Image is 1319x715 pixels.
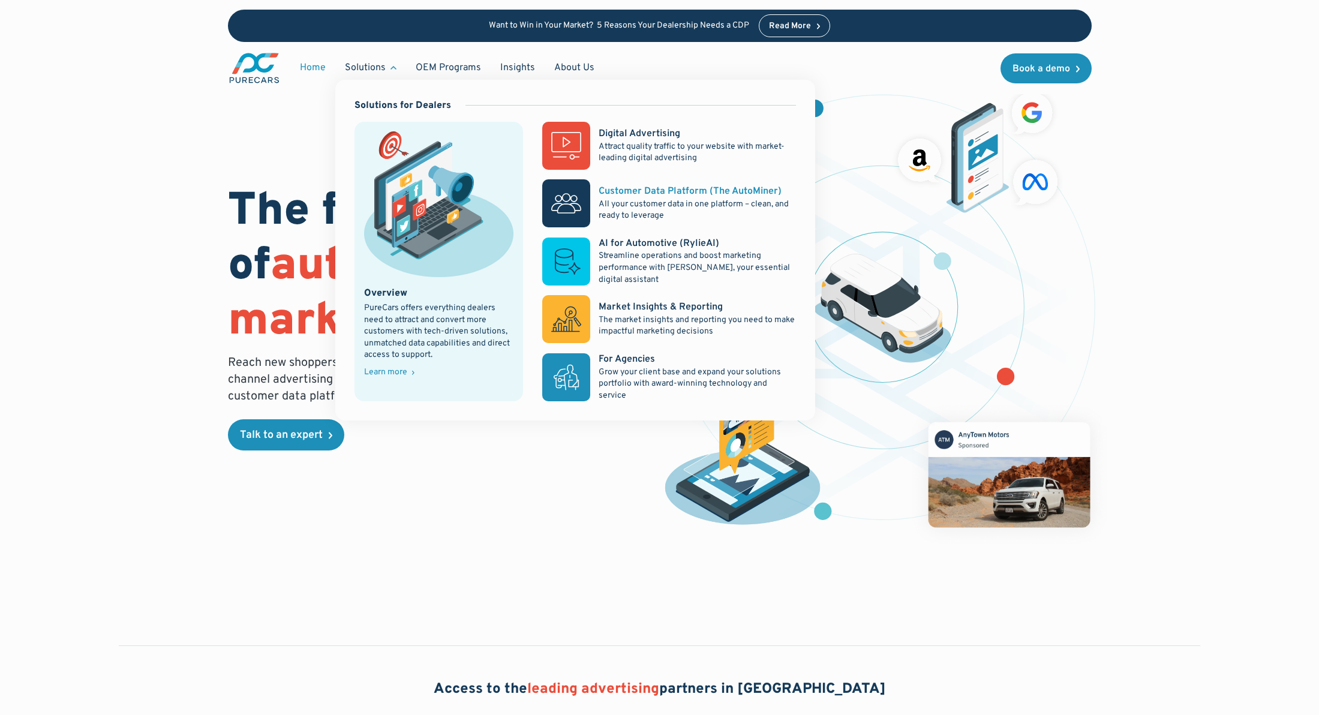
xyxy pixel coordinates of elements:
[335,56,406,79] div: Solutions
[599,185,782,198] div: Customer Data Platform (The AutoMiner)
[345,61,386,74] div: Solutions
[542,353,795,401] a: For AgenciesGrow your client base and expand your solutions portfolio with award-winning technolo...
[364,131,514,277] img: marketing illustration showing social media channels and campaigns
[542,295,795,343] a: Market Insights & ReportingThe market insights and reporting you need to make impactful marketing...
[542,122,795,170] a: Digital AdvertisingAttract quality traffic to your website with market-leading digital advertising
[228,52,281,85] a: main
[599,250,795,286] p: Streamline operations and boost marketing performance with [PERSON_NAME], your essential digital ...
[228,185,645,350] h1: The future of is data.
[906,399,1113,549] img: mockup of facebook post
[228,238,518,350] span: automotive marketing
[1000,53,1092,83] a: Book a demo
[290,56,335,79] a: Home
[599,199,795,222] p: All your customer data in one platform – clean, and ready to leverage
[653,352,833,530] img: persona of a buyer
[406,56,491,79] a: OEM Programs
[364,368,407,377] div: Learn more
[759,14,831,37] a: Read More
[364,302,514,361] div: PureCars offers everything dealers need to attract and convert more customers with tech-driven so...
[364,287,407,300] div: Overview
[354,122,524,401] a: marketing illustration showing social media channels and campaignsOverviewPureCars offers everyth...
[599,366,795,402] p: Grow your client base and expand your solutions portfolio with award-winning technology and service
[335,80,815,421] nav: Solutions
[228,52,281,85] img: purecars logo
[545,56,604,79] a: About Us
[814,254,952,363] img: illustration of a vehicle
[489,21,749,31] p: Want to Win in Your Market? 5 Reasons Your Dealership Needs a CDP
[491,56,545,79] a: Insights
[434,680,886,700] h2: Access to the partners in [GEOGRAPHIC_DATA]
[542,179,795,227] a: Customer Data Platform (The AutoMiner)All your customer data in one platform – clean, and ready t...
[599,141,795,164] p: Attract quality traffic to your website with market-leading digital advertising
[228,419,344,450] a: Talk to an expert
[599,353,655,366] div: For Agencies
[354,99,451,112] div: Solutions for Dealers
[542,237,795,286] a: AI for Automotive (RylieAI)Streamline operations and boost marketing performance with [PERSON_NAM...
[599,301,723,314] div: Market Insights & Reporting
[240,430,323,441] div: Talk to an expert
[892,86,1064,213] img: ads on social media and advertising partners
[1012,64,1070,74] div: Book a demo
[599,314,795,338] p: The market insights and reporting you need to make impactful marketing decisions
[527,680,659,698] span: leading advertising
[599,127,680,140] div: Digital Advertising
[599,237,719,250] div: AI for Automotive (RylieAI)
[769,22,811,31] div: Read More
[228,355,593,405] p: Reach new shoppers and nurture existing clients through an omni-channel advertising approach comb...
